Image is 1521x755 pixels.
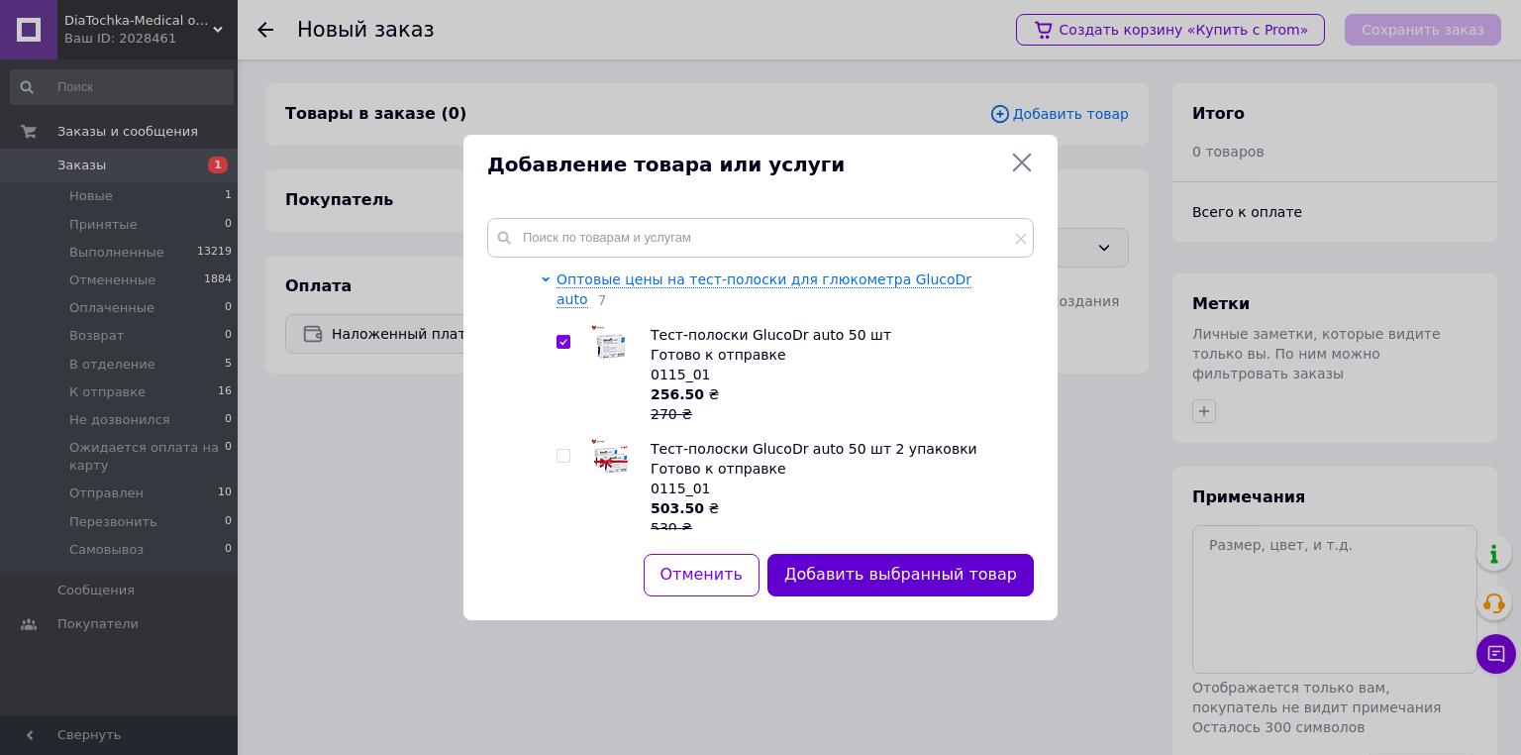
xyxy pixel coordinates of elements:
span: 0115_01 [651,367,710,382]
img: Тест-полоски GlucoDr auto 50 шт [591,325,631,365]
div: ₴ [651,498,1023,538]
b: 503.50 [651,500,704,516]
div: Готово к отправке [651,345,1023,365]
span: Добавление товара или услуги [487,151,1002,179]
div: Готово к отправке [651,459,1023,479]
button: Отменить [644,554,760,596]
b: 256.50 [651,386,704,402]
span: Оптовые цены на тест-полоски для глюкометра GlucoDr auto [557,271,971,307]
button: Добавить выбранный товар [767,554,1034,596]
span: 270 ₴ [651,406,692,422]
span: 7 [588,292,607,308]
span: 530 ₴ [651,520,692,536]
div: ₴ [651,384,1023,424]
span: Тест-полоски GlucoDr auto 50 шт 2 упаковки [651,441,977,457]
input: Поиск по товарам и услугам [487,218,1034,258]
span: Тест-полоски GlucoDr auto 50 шт [651,327,891,343]
img: Тест-полоски GlucoDr auto 50 шт 2 упаковки [591,439,631,479]
span: 0115_01 [651,481,710,496]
